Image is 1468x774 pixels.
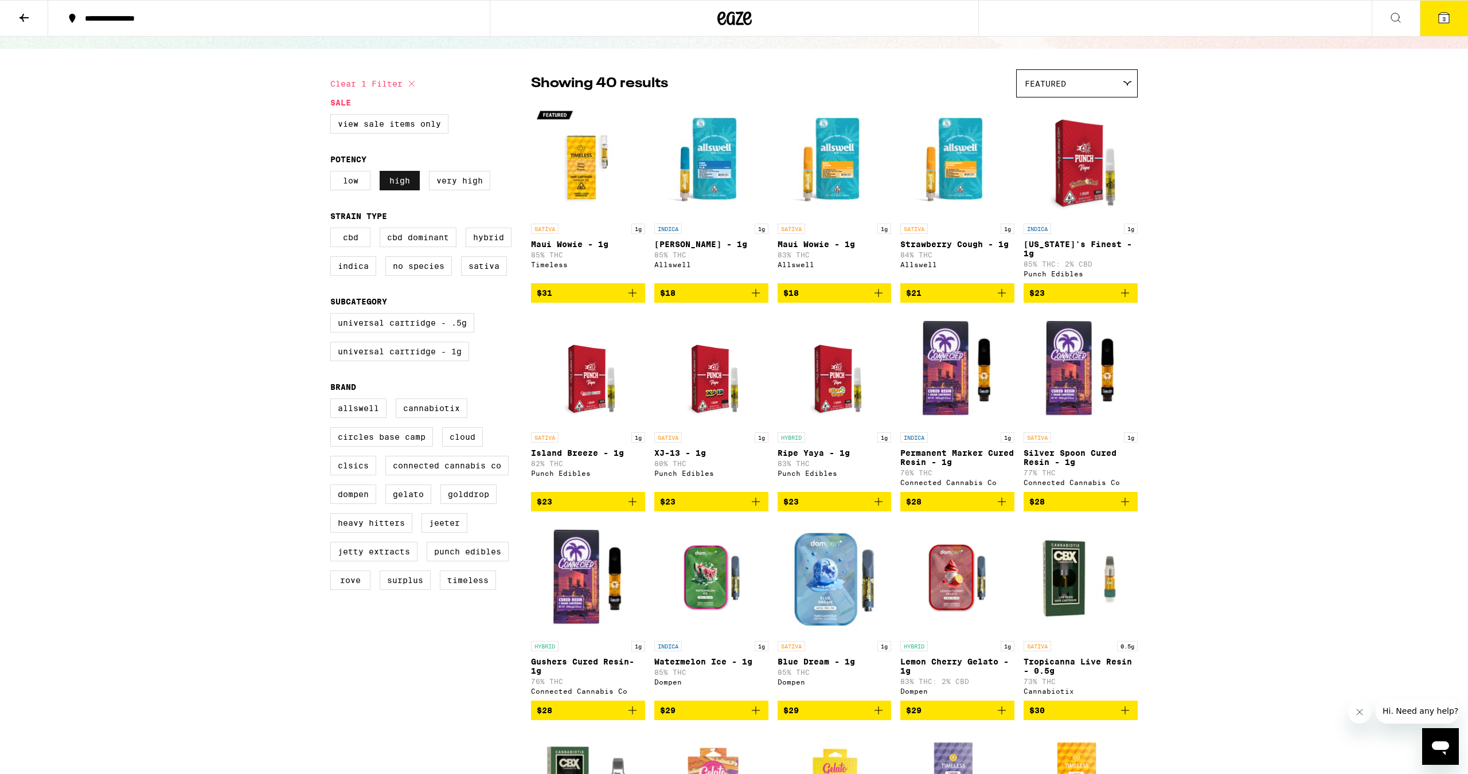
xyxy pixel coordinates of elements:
[1024,240,1138,258] p: [US_STATE]'s Finest - 1g
[1001,224,1014,234] p: 1g
[778,103,892,283] a: Open page for Maui Wowie - 1g from Allswell
[631,224,645,234] p: 1g
[1422,728,1459,765] iframe: Button to launch messaging window
[1024,469,1138,476] p: 77% THC
[778,657,892,666] p: Blue Dream - 1g
[631,432,645,443] p: 1g
[900,432,928,443] p: INDICA
[330,297,387,306] legend: Subcategory
[900,678,1014,685] p: 83% THC: 2% CBD
[330,513,412,533] label: Heavy Hitters
[778,240,892,249] p: Maui Wowie - 1g
[531,224,559,234] p: SATIVA
[660,497,676,506] span: $23
[330,69,419,98] button: Clear 1 filter
[900,103,1014,283] a: Open page for Strawberry Cough - 1g from Allswell
[330,228,370,247] label: CBD
[900,251,1014,259] p: 84% THC
[778,283,892,303] button: Add to bag
[531,687,645,695] div: Connected Cannabis Co
[385,484,431,504] label: Gelato
[531,261,645,268] div: Timeless
[906,288,922,298] span: $21
[537,497,552,506] span: $23
[1024,448,1138,467] p: Silver Spoon Cured Resin - 1g
[778,641,805,651] p: SATIVA
[1348,701,1371,724] iframe: Close message
[330,342,469,361] label: Universal Cartridge - 1g
[531,701,645,720] button: Add to bag
[531,678,645,685] p: 76% THC
[429,171,490,190] label: Very High
[531,103,645,218] img: Timeless - Maui Wowie - 1g
[461,256,507,276] label: Sativa
[778,312,892,492] a: Open page for Ripe Yaya - 1g from Punch Edibles
[1442,15,1446,22] span: 3
[380,570,431,590] label: Surplus
[900,312,1014,427] img: Connected Cannabis Co - Permanent Marker Cured Resin - 1g
[660,288,676,298] span: $18
[1024,657,1138,675] p: Tropicanna Live Resin - 0.5g
[654,641,682,651] p: INDICA
[531,492,645,511] button: Add to bag
[330,171,370,190] label: Low
[900,641,928,651] p: HYBRID
[778,521,892,635] img: Dompen - Blue Dream - 1g
[1024,479,1138,486] div: Connected Cannabis Co
[1024,687,1138,695] div: Cannabiotix
[1024,283,1138,303] button: Add to bag
[442,427,483,447] label: Cloud
[900,521,1014,635] img: Dompen - Lemon Cherry Gelato - 1g
[1001,432,1014,443] p: 1g
[877,641,891,651] p: 1g
[654,521,768,701] a: Open page for Watermelon Ice - 1g from Dompen
[330,114,448,134] label: View Sale Items Only
[421,513,467,533] label: Jeeter
[531,103,645,283] a: Open page for Maui Wowie - 1g from Timeless
[900,224,928,234] p: SATIVA
[466,228,512,247] label: Hybrid
[1024,492,1138,511] button: Add to bag
[906,706,922,715] span: $29
[330,313,474,333] label: Universal Cartridge - .5g
[1024,521,1138,635] img: Cannabiotix - Tropicanna Live Resin - 0.5g
[1029,288,1045,298] span: $23
[755,432,768,443] p: 1g
[330,98,351,107] legend: Sale
[900,312,1014,492] a: Open page for Permanent Marker Cured Resin - 1g from Connected Cannabis Co
[778,521,892,701] a: Open page for Blue Dream - 1g from Dompen
[900,448,1014,467] p: Permanent Marker Cured Resin - 1g
[877,432,891,443] p: 1g
[900,479,1014,486] div: Connected Cannabis Co
[900,261,1014,268] div: Allswell
[654,470,768,477] div: Punch Edibles
[877,224,891,234] p: 1g
[755,641,768,651] p: 1g
[531,521,645,635] img: Connected Cannabis Co - Gushers Cured Resin- 1g
[660,706,676,715] span: $29
[1117,641,1138,651] p: 0.5g
[654,669,768,676] p: 85% THC
[900,701,1014,720] button: Add to bag
[1024,103,1138,283] a: Open page for Florida's Finest - 1g from Punch Edibles
[330,570,370,590] label: Rove
[1024,312,1138,492] a: Open page for Silver Spoon Cured Resin - 1g from Connected Cannabis Co
[1029,497,1045,506] span: $28
[1029,706,1045,715] span: $30
[783,706,799,715] span: $29
[900,103,1014,218] img: Allswell - Strawberry Cough - 1g
[654,678,768,686] div: Dompen
[330,542,417,561] label: Jetty Extracts
[531,251,645,259] p: 85% THC
[531,657,645,675] p: Gushers Cured Resin- 1g
[900,657,1014,675] p: Lemon Cherry Gelato - 1g
[654,448,768,458] p: XJ-13 - 1g
[654,103,768,218] img: Allswell - King Louis XIII - 1g
[778,251,892,259] p: 83% THC
[778,460,892,467] p: 83% THC
[1024,103,1138,218] img: Punch Edibles - Florida's Finest - 1g
[654,460,768,467] p: 80% THC
[778,701,892,720] button: Add to bag
[778,669,892,676] p: 85% THC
